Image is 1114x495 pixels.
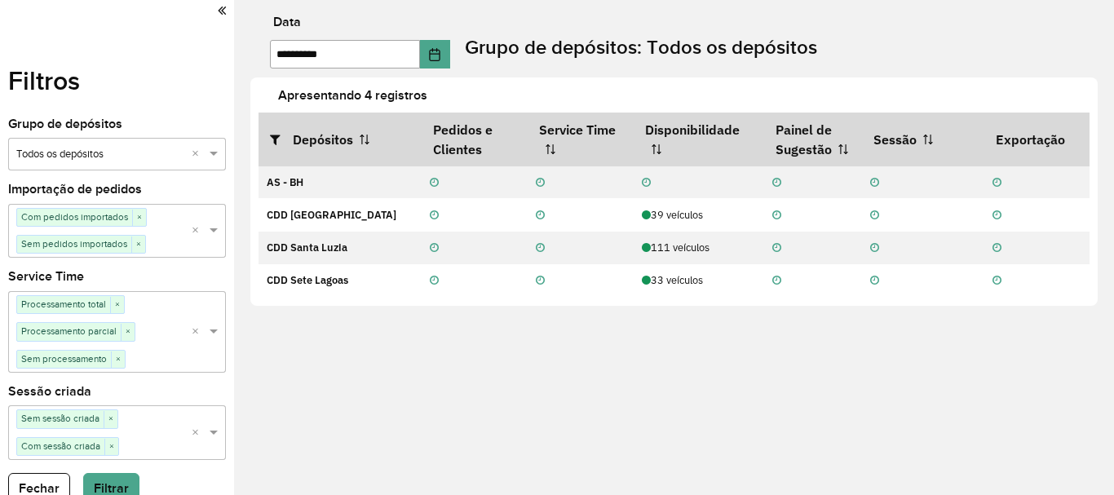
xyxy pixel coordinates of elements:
span: Com pedidos importados [17,209,132,225]
strong: CDD Santa Luzia [267,241,347,254]
span: Com sessão criada [17,438,104,454]
i: Não realizada [992,210,1001,221]
span: × [110,297,124,313]
strong: CDD Sete Lagoas [267,273,348,287]
th: Disponibilidade [634,113,764,166]
th: Painel de Sugestão [764,113,862,166]
span: × [104,439,118,455]
span: × [131,236,145,253]
strong: CDD [GEOGRAPHIC_DATA] [267,208,396,222]
label: Filtros [8,61,80,100]
i: Não realizada [772,243,781,254]
div: 33 veículos [642,272,755,288]
i: Não realizada [772,276,781,286]
i: Não realizada [430,276,439,286]
i: Abrir/fechar filtros [270,133,293,146]
i: Não realizada [992,276,1001,286]
div: 39 veículos [642,207,755,223]
i: Não realizada [870,178,879,188]
i: Não realizada [870,243,879,254]
i: Não realizada [430,210,439,221]
th: Sessão [862,113,984,166]
span: Sem sessão criada [17,410,104,426]
span: × [111,351,125,368]
label: Grupo de depósitos: Todos os depósitos [465,33,817,62]
i: Não realizada [536,243,545,254]
span: × [104,411,117,427]
i: Não realizada [430,178,439,188]
i: Não realizada [870,210,879,221]
i: Não realizada [536,276,545,286]
i: Não realizada [870,276,879,286]
div: 111 veículos [642,240,755,255]
i: Não realizada [536,210,545,221]
i: Não realizada [992,178,1001,188]
span: Sem processamento [17,351,111,367]
label: Service Time [8,267,84,286]
span: Clear all [192,425,206,442]
span: Processamento total [17,296,110,312]
i: Não realizada [642,178,651,188]
label: Importação de pedidos [8,179,142,199]
span: Clear all [192,223,206,240]
label: Sessão criada [8,382,91,401]
i: Não realizada [772,210,781,221]
label: Grupo de depósitos [8,114,122,134]
i: Não realizada [430,243,439,254]
i: Não realizada [992,243,1001,254]
span: Sem pedidos importados [17,236,131,252]
th: Service Time [528,113,634,166]
span: Processamento parcial [17,323,121,339]
th: Depósitos [259,113,422,166]
label: Data [273,12,301,32]
i: Não realizada [536,178,545,188]
button: Choose Date [420,40,451,69]
i: Não realizada [772,178,781,188]
span: × [121,324,135,340]
th: Pedidos e Clientes [422,113,528,166]
span: Clear all [192,324,206,341]
span: × [132,210,146,226]
span: Clear all [192,146,206,163]
strong: AS - BH [267,175,303,189]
